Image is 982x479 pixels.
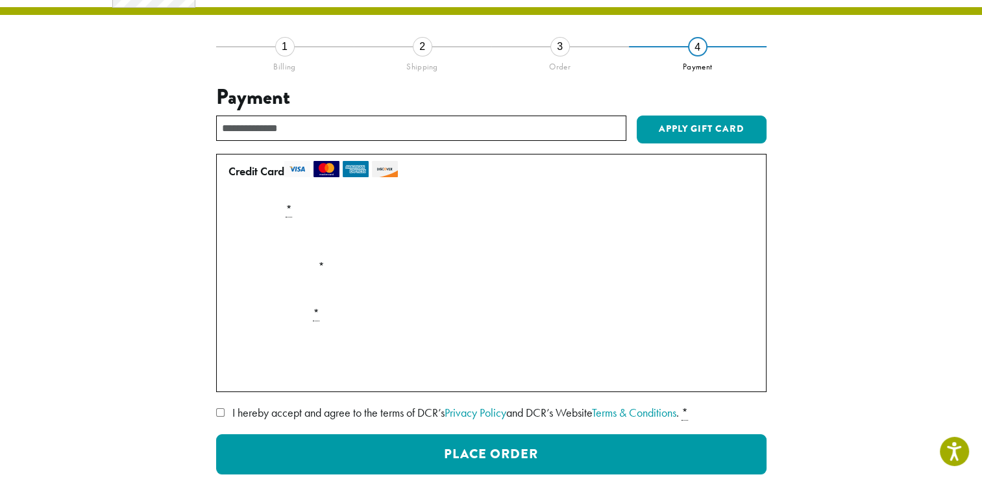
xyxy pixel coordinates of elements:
button: Apply Gift Card [637,116,767,144]
abbr: required [286,202,292,217]
img: amex [343,161,369,177]
abbr: required [681,405,688,421]
div: Order [491,56,629,72]
div: 4 [688,37,707,56]
div: 3 [550,37,570,56]
input: I hereby accept and agree to the terms of DCR’sPrivacy Policyand DCR’s WebsiteTerms & Conditions. * [216,408,225,417]
button: Place Order [216,434,767,474]
span: I hereby accept and agree to the terms of DCR’s and DCR’s Website . [232,405,679,420]
div: Shipping [354,56,491,72]
a: Privacy Policy [445,405,506,420]
abbr: required [313,306,319,321]
a: Terms & Conditions [592,405,676,420]
div: 1 [275,37,295,56]
img: mastercard [313,161,339,177]
img: visa [284,161,310,177]
div: Billing [216,56,354,72]
div: 2 [413,37,432,56]
label: Credit Card [228,161,749,182]
img: discover [372,161,398,177]
h3: Payment [216,85,767,110]
div: Payment [629,56,767,72]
